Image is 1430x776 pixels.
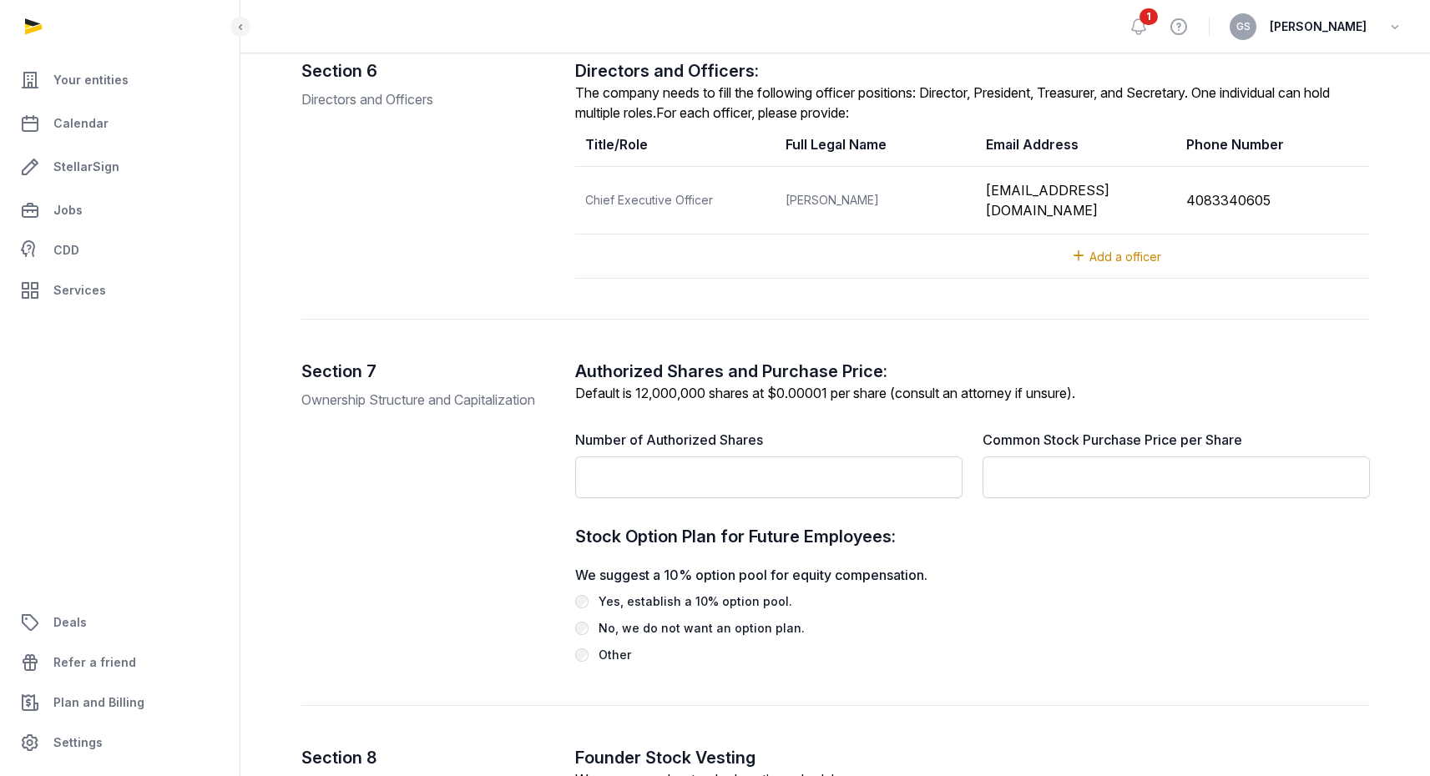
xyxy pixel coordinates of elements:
[575,123,776,167] th: Title/Role
[13,270,226,310] a: Services
[599,645,631,665] div: Other
[13,234,226,267] a: CDD
[575,565,1370,585] label: We suggest a 10% option pool for equity compensation.
[1236,22,1251,32] span: GS
[1270,17,1367,37] span: [PERSON_NAME]
[983,430,1370,450] label: Common Stock Purchase Price per Share
[13,190,226,230] a: Jobs
[575,59,1370,83] h2: Directors and Officers:
[53,240,79,260] span: CDD
[53,200,83,220] span: Jobs
[575,84,1330,121] label: The company needs to fill the following officer positions: Director, President, Treasurer, and Se...
[13,723,226,763] a: Settings
[13,60,226,100] a: Your entities
[575,746,1370,769] h2: Founder Stock Vesting
[301,59,548,83] h2: Section 6
[656,104,849,121] label: For each officer, please provide:
[599,618,805,638] div: No, we do not want an option plan.
[301,360,548,383] h2: Section 7
[53,113,109,134] span: Calendar
[599,592,792,612] div: Yes, establish a 10% option pool.
[53,693,144,713] span: Plan and Billing
[301,390,548,410] p: Ownership Structure and Capitalization
[53,70,129,90] span: Your entities
[776,167,976,234] td: [PERSON_NAME]
[1129,582,1430,776] iframe: Chat Widget
[1089,249,1161,264] span: Add a officer
[1176,123,1377,167] th: Phone Number
[776,123,976,167] th: Full Legal Name
[575,430,963,450] label: Number of Authorized Shares
[53,157,119,177] span: StellarSign
[53,612,87,632] span: Deals
[13,602,226,642] a: Deals
[13,642,226,683] a: Refer a friend
[13,147,226,187] a: StellarSign
[301,89,548,109] p: Directors and Officers
[976,123,1176,167] th: Email Address
[1230,13,1256,40] button: GS
[1176,167,1377,234] td: 4083340605
[301,746,548,769] h2: Section 8
[575,595,589,608] input: Yes, establish a 10% option pool.
[1139,8,1158,25] span: 1
[53,280,106,300] span: Services
[575,648,589,662] input: Other
[575,385,1075,401] label: Default is 12,000,000 shares at $0.00001 per share (consult an attorney if unsure).
[976,167,1176,234] td: [EMAIL_ADDRESS][DOMAIN_NAME]
[13,683,226,723] a: Plan and Billing
[13,103,226,144] a: Calendar
[575,167,776,234] td: Chief Executive Officer
[575,525,1370,548] h2: Stock Option Plan for Future Employees:
[575,622,589,635] input: No, we do not want an option plan.
[53,653,136,673] span: Refer a friend
[575,360,1370,383] h2: Authorized Shares and Purchase Price:
[53,733,103,753] span: Settings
